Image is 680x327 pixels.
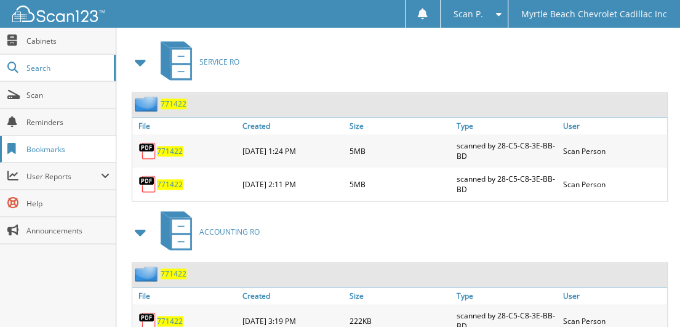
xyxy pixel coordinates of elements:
div: scanned by 28-C5-C8-3E-BB-BD [453,171,560,198]
img: folder2.png [135,266,161,281]
span: Search [26,63,108,73]
span: Help [26,198,110,209]
a: 771422 [157,316,183,326]
img: PDF.png [138,175,157,193]
img: scan123-logo-white.svg [12,6,105,22]
a: Type [453,118,560,134]
span: Cabinets [26,36,110,46]
div: Scan Person [560,137,667,164]
a: 771422 [161,99,186,109]
a: File [132,118,239,134]
a: Size [346,118,454,134]
span: Scan [26,90,110,100]
img: folder2.png [135,96,161,111]
a: Created [239,118,346,134]
a: 771422 [157,146,183,156]
span: Scan P. [454,10,483,18]
span: Announcements [26,225,110,236]
a: Created [239,288,346,304]
a: User [560,118,667,134]
div: 5MB [346,171,454,198]
iframe: Chat Widget [618,268,680,327]
a: 771422 [157,179,183,190]
span: Bookmarks [26,144,110,155]
img: PDF.png [138,142,157,160]
span: Myrtle Beach Chevrolet Cadillac Inc [521,10,667,18]
div: [DATE] 2:11 PM [239,171,346,198]
a: ACCOUNTING RO [153,208,260,256]
a: 771422 [161,268,186,279]
a: User [560,288,667,304]
a: Size [346,288,454,304]
a: SERVICE RO [153,38,239,86]
span: ACCOUNTING RO [199,227,260,237]
div: [DATE] 1:24 PM [239,137,346,164]
div: Scan Person [560,171,667,198]
div: 5MB [346,137,454,164]
span: SERVICE RO [199,57,239,67]
span: Reminders [26,117,110,127]
a: Type [453,288,560,304]
a: File [132,288,239,304]
span: User Reports [26,171,101,182]
div: scanned by 28-C5-C8-3E-BB-BD [453,137,560,164]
